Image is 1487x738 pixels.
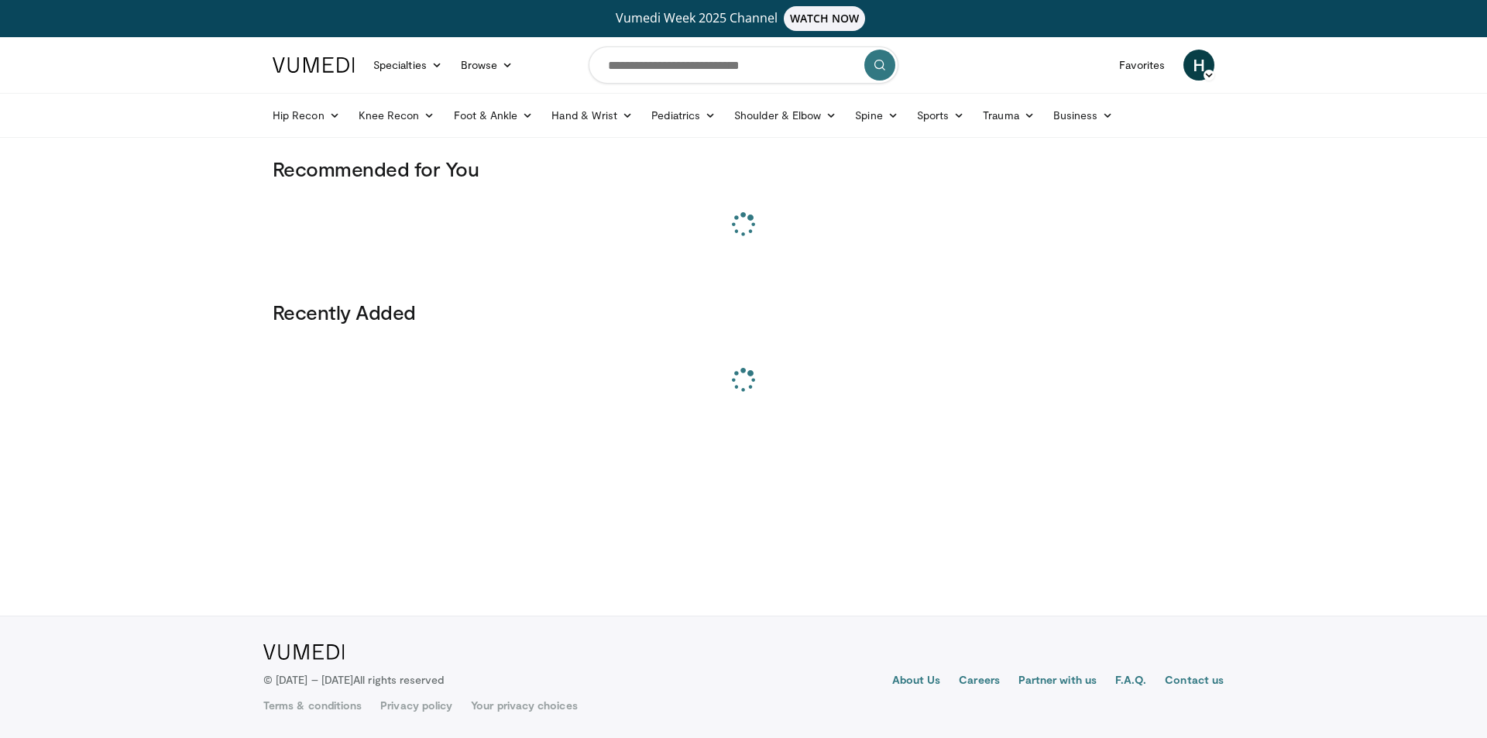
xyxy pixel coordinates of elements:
span: WATCH NOW [784,6,866,31]
a: Careers [959,672,1000,691]
a: Vumedi Week 2025 ChannelWATCH NOW [275,6,1212,31]
p: © [DATE] – [DATE] [263,672,445,688]
h3: Recommended for You [273,156,1214,181]
a: Knee Recon [349,100,445,131]
a: H [1183,50,1214,81]
h3: Recently Added [273,300,1214,324]
a: Pediatrics [642,100,725,131]
a: Spine [846,100,907,131]
a: Sports [908,100,974,131]
a: Shoulder & Elbow [725,100,846,131]
a: Terms & conditions [263,698,362,713]
img: VuMedi Logo [273,57,355,73]
img: VuMedi Logo [263,644,345,660]
a: Privacy policy [380,698,452,713]
a: Your privacy choices [471,698,577,713]
a: Browse [452,50,523,81]
a: Trauma [974,100,1044,131]
a: Hip Recon [263,100,349,131]
a: Business [1044,100,1123,131]
a: F.A.Q. [1115,672,1146,691]
a: Partner with us [1018,672,1097,691]
a: Favorites [1110,50,1174,81]
span: All rights reserved [353,673,444,686]
input: Search topics, interventions [589,46,898,84]
a: Contact us [1165,672,1224,691]
a: Foot & Ankle [445,100,543,131]
a: Specialties [364,50,452,81]
a: About Us [892,672,941,691]
a: Hand & Wrist [542,100,642,131]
